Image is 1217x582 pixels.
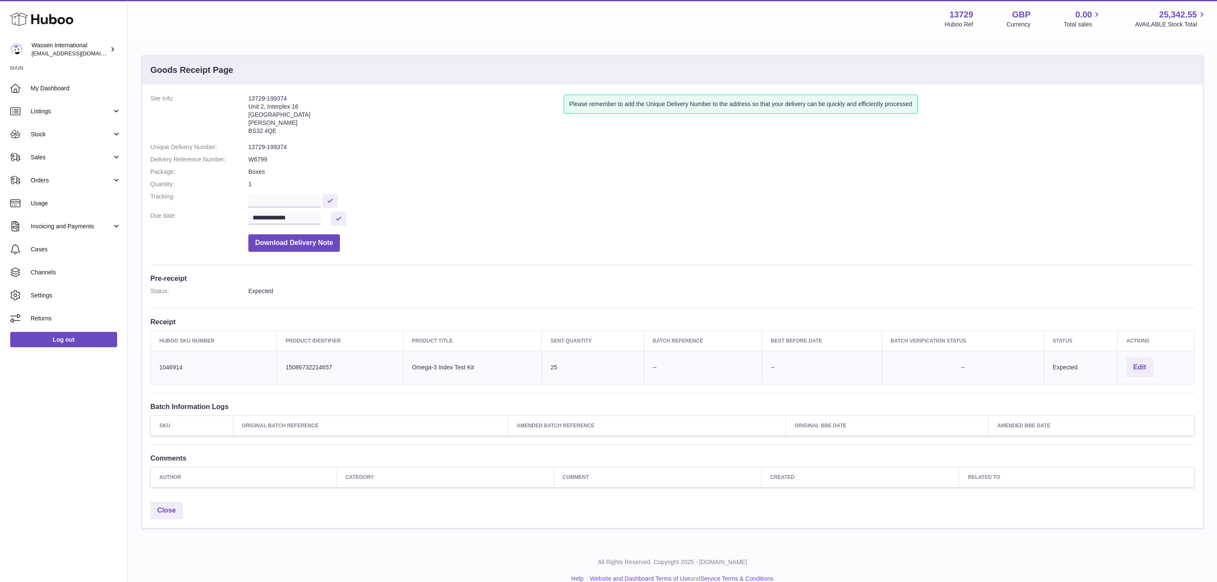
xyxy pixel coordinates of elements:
[277,331,403,351] th: Product Identifier
[762,331,882,351] th: Best Before Date
[151,415,233,435] th: SKU
[571,575,584,582] a: Help
[135,558,1210,566] p: All Rights Reserved. Copyright 2025 - [DOMAIN_NAME]
[1064,20,1102,29] span: Total sales
[150,453,1194,463] h3: Comments
[959,467,1194,487] th: Related to
[31,176,112,184] span: Orders
[248,156,1194,164] dd: W6799
[1007,20,1031,29] div: Currency
[508,415,786,435] th: Amended Batch Reference
[644,331,762,351] th: Batch Reference
[150,402,1194,411] h3: Batch Information Logs
[248,180,1194,188] dd: 1
[644,351,762,384] td: --
[949,9,973,20] strong: 13729
[151,331,277,351] th: Huboo SKU Number
[150,168,248,176] dt: Package:
[700,575,774,582] a: Service Terms & Conditions
[1159,9,1197,20] span: 25,342.55
[150,317,1194,326] h3: Receipt
[150,502,183,519] a: Close
[248,95,564,139] address: 13729-199374 Unit 2, Interplex 16 [GEOGRAPHIC_DATA] [PERSON_NAME] BS32 4QE
[1135,20,1207,29] span: AVAILABLE Stock Total
[1135,9,1207,29] a: 25,342.55 AVAILABLE Stock Total
[542,351,644,384] td: 25
[150,287,248,295] dt: Status:
[150,64,233,76] h3: Goods Receipt Page
[31,130,112,138] span: Stock
[945,20,973,29] div: Huboo Ref
[403,351,542,384] td: Omega-3 Index Test Kit
[31,199,121,207] span: Usage
[150,143,248,151] dt: Unique Delivery Number:
[1118,331,1194,351] th: Actions
[150,180,248,188] dt: Quantity:
[151,467,337,487] th: Author
[150,156,248,164] dt: Delivery Reference Number:
[989,415,1194,435] th: Amended BBE Date
[31,153,112,161] span: Sales
[32,41,108,58] div: Wassen International
[248,234,340,252] button: Download Delivery Note
[785,415,988,435] th: Original BBE Date
[277,351,403,384] td: 15086732214657
[31,222,112,230] span: Invoicing and Payments
[233,415,508,435] th: Original Batch Reference
[31,314,121,323] span: Returns
[150,212,248,226] dt: Due date:
[31,291,121,300] span: Settings
[32,50,125,57] span: [EMAIL_ADDRESS][DOMAIN_NAME]
[248,168,1194,176] dd: Boxes
[1044,331,1118,351] th: Status
[1064,9,1102,29] a: 0.00 Total sales
[882,331,1044,351] th: Batch Verification Status
[31,268,121,277] span: Channels
[150,193,248,207] dt: Tracking:
[31,245,121,254] span: Cases
[31,84,121,92] span: My Dashboard
[590,575,690,582] a: Website and Dashboard Terms of Use
[1044,351,1118,384] td: Expected
[762,351,882,384] td: --
[337,467,554,487] th: Category
[1126,357,1153,377] button: Edit
[403,331,542,351] th: Product title
[1012,9,1030,20] strong: GBP
[10,43,23,56] img: internalAdmin-13729@internal.huboo.com
[10,332,117,347] a: Log out
[151,351,277,384] td: 1046914
[150,274,1194,283] h3: Pre-receipt
[150,95,248,139] dt: Site Info:
[542,331,644,351] th: Sent Quantity
[554,467,761,487] th: Comment
[1076,9,1092,20] span: 0.00
[891,363,1036,372] div: --
[248,143,1194,151] dd: 13729-199374
[564,95,918,114] div: Please remember to add the Unique Delivery Number to the address so that your delivery can be qui...
[31,107,112,115] span: Listings
[248,287,1194,295] dd: Expected
[761,467,959,487] th: Created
